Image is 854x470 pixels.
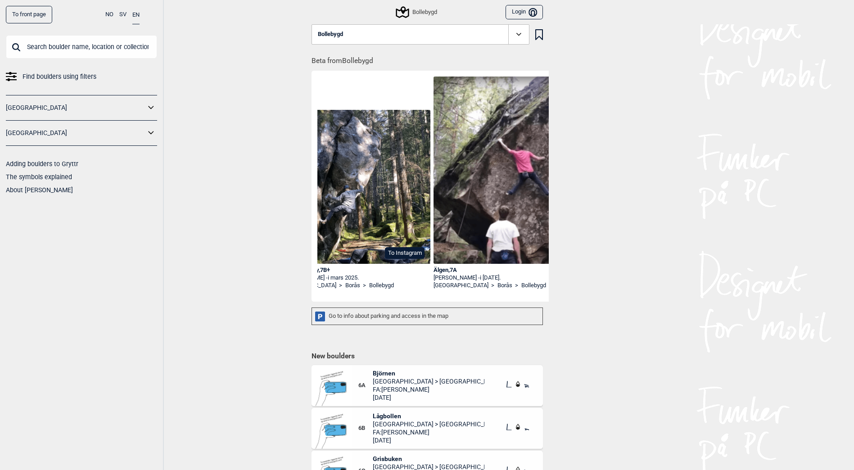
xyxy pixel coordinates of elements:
div: Go to info about parking and access in the map [312,307,543,325]
span: FA: [PERSON_NAME] [373,428,484,436]
span: [DATE] [373,393,484,402]
span: > [491,282,494,289]
a: [GEOGRAPHIC_DATA] [6,101,145,114]
a: Borås [497,282,512,289]
span: i mars 2025. [328,274,359,281]
span: > [515,282,518,289]
div: Bollebygd [397,7,437,18]
img: Jon pa Algen [434,77,583,311]
span: Bollebygd [318,31,343,38]
span: 6A [358,382,373,389]
a: Bollebygd [369,282,394,289]
button: NO [105,6,113,23]
a: The symbols explained [6,173,72,181]
span: Find boulders using filters [23,70,96,83]
span: i [DATE]. [480,274,501,281]
span: Lågbollen [373,412,484,420]
input: Search boulder name, location or collection [6,35,157,59]
a: [GEOGRAPHIC_DATA] [434,282,488,289]
span: Björnen [373,369,484,377]
a: Borås [345,282,360,289]
h1: New boulders [312,352,543,361]
span: FA: [PERSON_NAME] [373,385,484,393]
a: To front page [6,6,52,23]
span: > [363,282,366,289]
div: Noimage boulder6BLågbollen[GEOGRAPHIC_DATA] > [GEOGRAPHIC_DATA]FA:[PERSON_NAME][DATE] [312,408,543,449]
a: Adding boulders to Gryttr [6,160,78,167]
button: Login [506,5,542,20]
h1: Beta from Bollebygd [312,50,549,66]
div: [PERSON_NAME] - [281,274,431,282]
span: > [339,282,342,289]
span: [GEOGRAPHIC_DATA] > [GEOGRAPHIC_DATA] [373,377,484,385]
button: Bollebygd [312,24,529,45]
span: Grisbuken [373,455,484,463]
div: Älgen , 7A [434,267,583,274]
button: SV [119,6,127,23]
img: John pa No Pants Party [281,110,431,264]
a: Bollebygd [521,282,546,289]
button: To Instagram [385,247,425,259]
span: [DATE] [373,436,484,444]
span: [GEOGRAPHIC_DATA] > [GEOGRAPHIC_DATA] [373,420,484,428]
a: [GEOGRAPHIC_DATA] [6,127,145,140]
span: 6B [358,425,373,432]
img: Noimage boulder [312,408,352,449]
a: About [PERSON_NAME] [6,186,73,194]
div: No pants party , 7B+ [281,267,431,274]
a: Find boulders using filters [6,70,157,83]
button: EN [132,6,140,24]
div: [PERSON_NAME] - [434,274,583,282]
img: Noimage boulder [312,365,352,406]
div: Noimage boulder6ABjörnen[GEOGRAPHIC_DATA] > [GEOGRAPHIC_DATA]FA:[PERSON_NAME][DATE] [312,365,543,406]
